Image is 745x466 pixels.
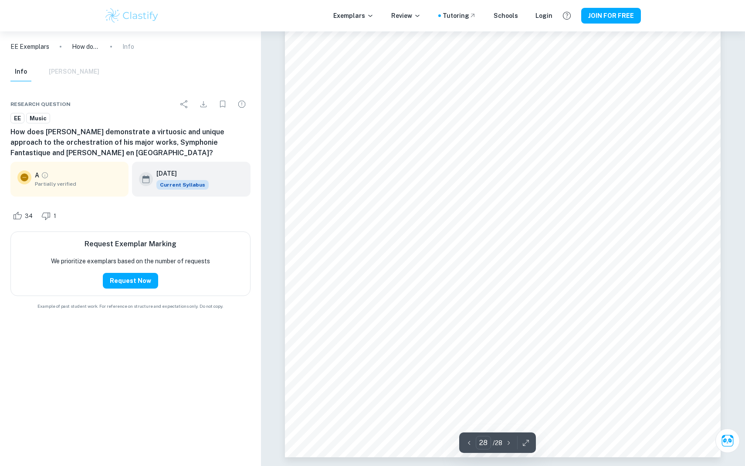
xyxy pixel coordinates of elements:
[535,11,552,20] a: Login
[156,169,202,178] h6: [DATE]
[49,212,61,221] span: 1
[10,303,251,310] span: Example of past student work. For reference on structure and expectations only. Do not copy.
[10,209,37,223] div: Like
[715,429,740,453] button: Ask Clai
[39,209,61,223] div: Dislike
[176,95,193,113] div: Share
[35,180,122,188] span: Partially verified
[333,11,374,20] p: Exemplars
[20,212,37,221] span: 34
[391,11,421,20] p: Review
[10,127,251,158] h6: How does [PERSON_NAME] demonstrate a virtuosic and unique approach to the orchestration of his ma...
[443,11,476,20] a: Tutoring
[559,8,574,23] button: Help and Feedback
[10,100,71,108] span: Research question
[103,273,158,289] button: Request Now
[35,170,39,180] p: A
[195,95,212,113] div: Download
[85,239,176,249] h6: Request Exemplar Marking
[581,8,641,24] button: JOIN FOR FREE
[493,438,502,448] p: / 28
[11,114,24,123] span: EE
[156,180,209,190] div: This exemplar is based on the current syllabus. Feel free to refer to it for inspiration/ideas wh...
[233,95,251,113] div: Report issue
[10,62,31,82] button: Info
[156,180,209,190] span: Current Syllabus
[51,256,210,266] p: We prioritize exemplars based on the number of requests
[27,114,50,123] span: Music
[10,42,49,51] a: EE Exemplars
[72,42,100,51] p: How does [PERSON_NAME] demonstrate a virtuosic and unique approach to the orchestration of his ma...
[26,113,50,124] a: Music
[41,171,49,179] a: Grade partially verified
[214,95,231,113] div: Bookmark
[122,42,134,51] p: Info
[10,113,24,124] a: EE
[104,7,159,24] img: Clastify logo
[494,11,518,20] a: Schools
